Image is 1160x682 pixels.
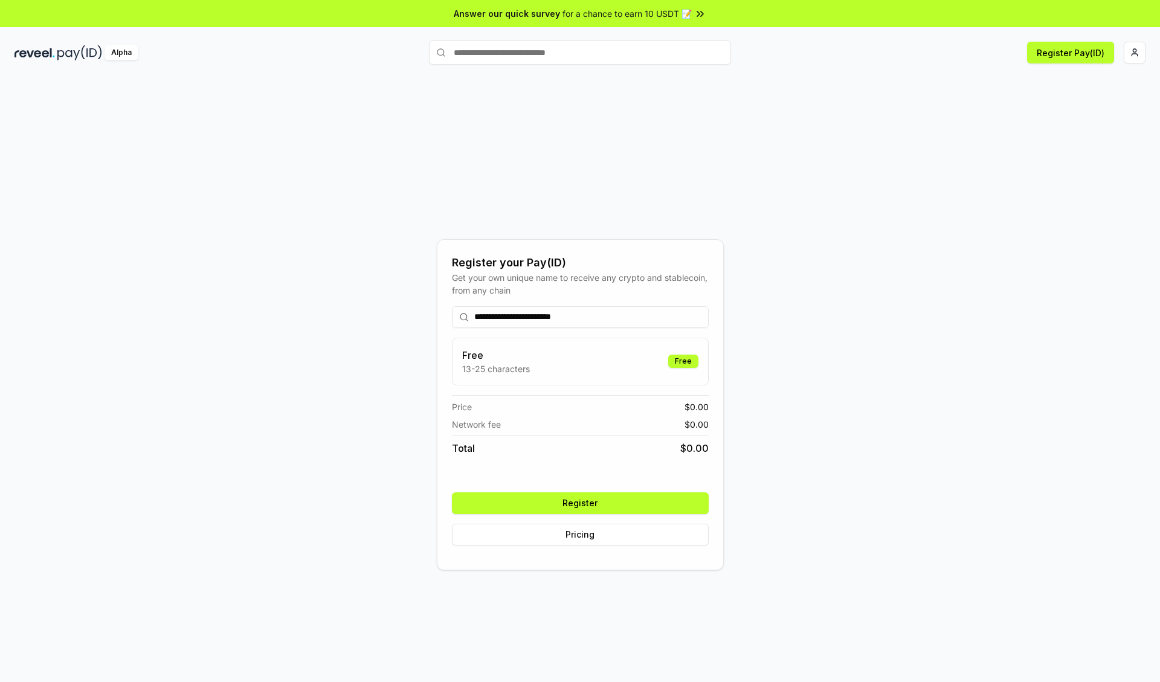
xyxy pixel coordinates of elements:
[462,348,530,362] h3: Free
[452,418,501,431] span: Network fee
[452,401,472,413] span: Price
[1027,42,1114,63] button: Register Pay(ID)
[452,271,709,297] div: Get your own unique name to receive any crypto and stablecoin, from any chain
[462,362,530,375] p: 13-25 characters
[452,524,709,545] button: Pricing
[680,441,709,455] span: $ 0.00
[14,45,55,60] img: reveel_dark
[685,418,709,431] span: $ 0.00
[562,7,692,20] span: for a chance to earn 10 USDT 📝
[452,441,475,455] span: Total
[685,401,709,413] span: $ 0.00
[668,355,698,368] div: Free
[452,492,709,514] button: Register
[452,254,709,271] div: Register your Pay(ID)
[105,45,138,60] div: Alpha
[57,45,102,60] img: pay_id
[454,7,560,20] span: Answer our quick survey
